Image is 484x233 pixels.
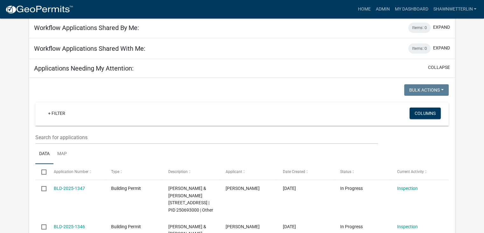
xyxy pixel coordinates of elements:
a: + Filter [43,108,70,119]
button: collapse [428,64,450,71]
span: Status [340,169,351,174]
a: My Dashboard [392,3,431,15]
span: In Progress [340,186,362,191]
a: Map [53,144,71,164]
datatable-header-cell: Type [105,164,162,179]
datatable-header-cell: Select [35,164,47,179]
span: Applicant [225,169,242,174]
span: Description [168,169,188,174]
h5: Applications Needing My Attention: [34,64,134,72]
a: Data [35,144,53,164]
datatable-header-cell: Date Created [277,164,334,179]
span: Application Number [54,169,88,174]
a: Inspection [397,224,418,229]
datatable-header-cell: Description [162,164,219,179]
span: Type [111,169,119,174]
div: Items: 0 [408,23,431,33]
datatable-header-cell: Applicant [219,164,277,179]
datatable-header-cell: Status [334,164,391,179]
span: Building Permit [111,186,141,191]
span: Date Created [283,169,305,174]
span: Building Permit [111,224,141,229]
button: Columns [410,108,441,119]
div: Items: 0 [408,43,431,54]
datatable-header-cell: Current Activity [391,164,448,179]
span: Don Hogan [225,186,259,191]
span: Don Hogan [225,224,259,229]
h5: Workflow Applications Shared By Me: [34,24,139,32]
a: BLD-2025-1347 [54,186,85,191]
input: Search for applications [35,131,378,144]
h5: Workflow Applications Shared With Me: [34,45,145,52]
span: Current Activity [397,169,424,174]
button: expand [433,24,450,31]
span: In Progress [340,224,362,229]
span: 10/09/2025 [283,186,296,191]
a: ShawnWetterlin [431,3,479,15]
button: Bulk Actions [404,84,449,96]
button: expand [433,45,450,51]
a: Home [355,3,373,15]
a: BLD-2025-1346 [54,224,85,229]
a: Admin [373,3,392,15]
a: Inspection [397,186,418,191]
span: 10/09/2025 [283,224,296,229]
datatable-header-cell: Application Number [47,164,105,179]
span: KIMBALL, ADAM & TIFFANY 418 SHORE ACRES RD, Houston County | PID 250693000 | Other [168,186,213,213]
